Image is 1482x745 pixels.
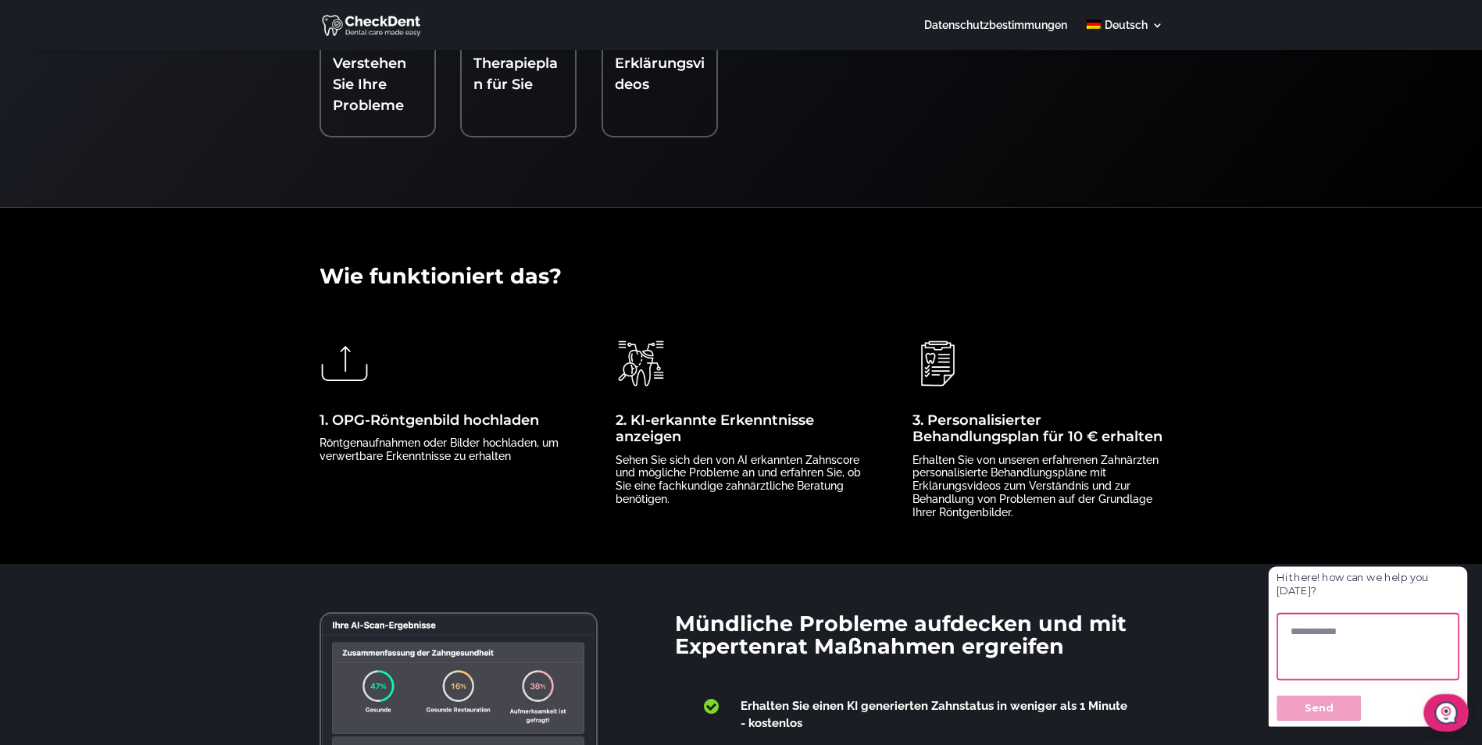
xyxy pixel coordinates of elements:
p: Sehen Sie sich den von AI erkannten Zahnscore und mögliche Probleme an und erfahren Sie, ob Sie e... [616,454,866,506]
span: Erhalten Sie einen KI generierten Zahnstatus in weniger als 1 Minute - kostenlos [741,699,1127,731]
span: Wie funktioniert das? [320,263,562,289]
a: Datenschutzbestimmungen [924,20,1067,50]
a: 2. KI-erkannte Erkenntnisse anzeigen [616,412,814,446]
a: 3. Personalisierter Behandlungsplan für 10 € erhalten [912,412,1162,446]
img: CheckDent [322,12,423,37]
span: Deutsch [1105,19,1148,31]
span: Mündliche Probleme aufdecken und mit Expertenrat Maßnahmen ergreifen [675,611,1127,660]
a: Verstehen Sie Ihre Probleme [333,55,406,114]
p: Erhalten Sie von unseren erfahrenen Zahnärzten personalisierte Behandlungspläne mit Erklärungsvid... [912,454,1162,519]
a: Erklärungsvideos [615,55,705,93]
a: Deutsch [1087,20,1162,50]
p: Röntgenaufnahmen oder Bilder hochladen, um verwertbare Erkenntnisse zu erhalten [320,437,570,463]
button: Send [23,197,128,230]
a: Therapieplan für Sie [473,55,558,93]
p: Hi there! how can we help you [DATE]? [23,41,251,75]
a: 1. OPG-Röntgenbild hochladen [320,412,539,429]
span:  [704,697,719,715]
